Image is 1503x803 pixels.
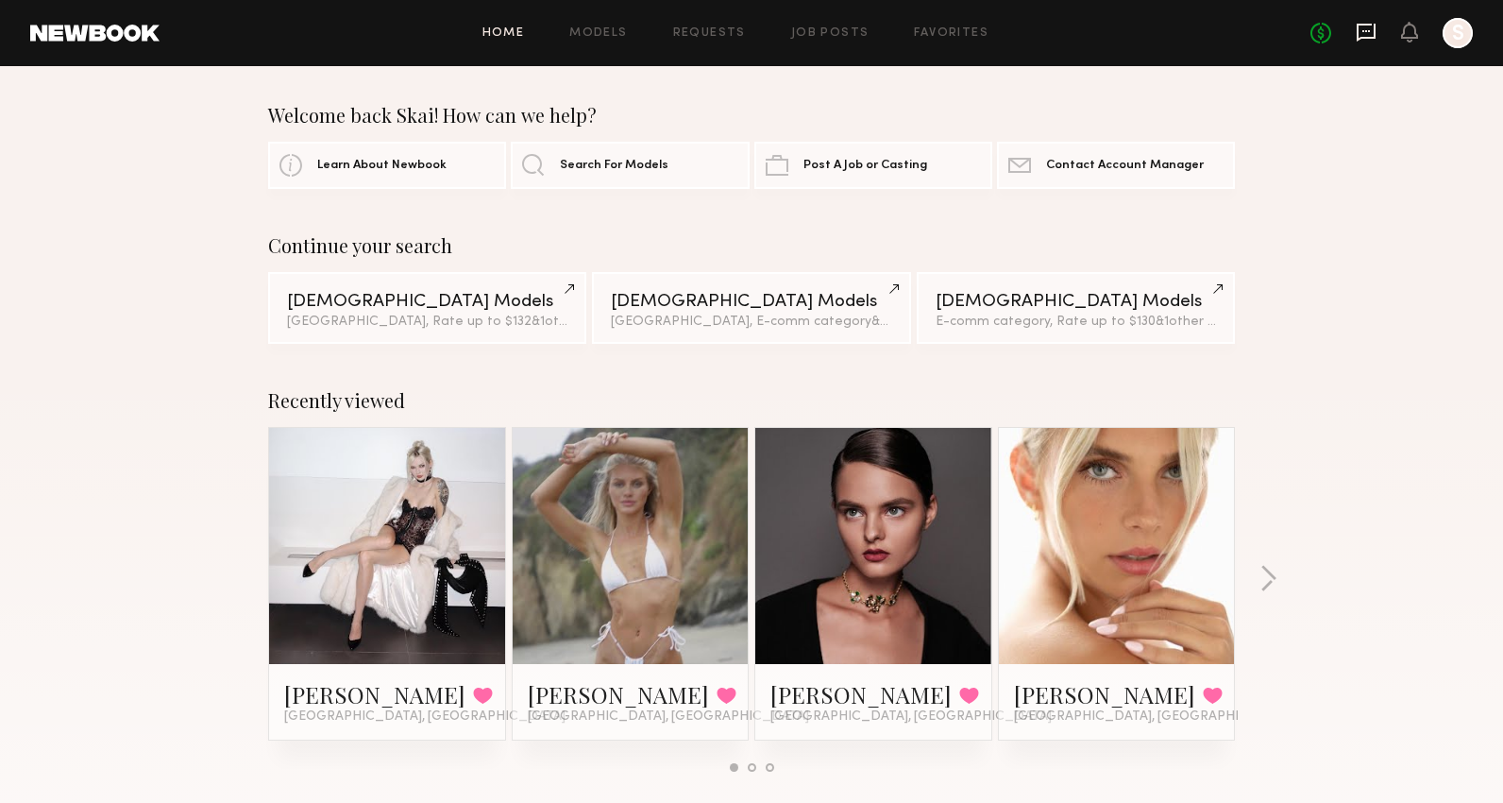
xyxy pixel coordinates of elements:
a: [PERSON_NAME] [528,679,709,709]
span: Search For Models [560,160,668,172]
a: Favorites [914,27,988,40]
span: Contact Account Manager [1046,160,1204,172]
a: [PERSON_NAME] [284,679,465,709]
a: Post A Job or Casting [754,142,992,189]
span: Post A Job or Casting [803,160,927,172]
span: & 2 other filter s [871,316,962,328]
span: [GEOGRAPHIC_DATA], [GEOGRAPHIC_DATA] [528,709,809,725]
a: Contact Account Manager [997,142,1235,189]
a: Learn About Newbook [268,142,506,189]
a: [DEMOGRAPHIC_DATA] ModelsE-comm category, Rate up to $130&1other filter [917,272,1235,344]
span: & 1 other filter [532,316,613,328]
div: [DEMOGRAPHIC_DATA] Models [287,293,567,311]
span: [GEOGRAPHIC_DATA], [GEOGRAPHIC_DATA] [1014,709,1295,725]
a: [DEMOGRAPHIC_DATA] Models[GEOGRAPHIC_DATA], Rate up to $132&1other filter [268,272,586,344]
div: Welcome back Skai! How can we help? [268,104,1235,127]
a: [PERSON_NAME] [770,679,952,709]
a: Models [569,27,627,40]
a: Requests [673,27,746,40]
div: Recently viewed [268,389,1235,412]
span: & 1 other filter [1156,316,1237,328]
div: [DEMOGRAPHIC_DATA] Models [611,293,891,311]
a: Job Posts [791,27,870,40]
a: S [1443,18,1473,48]
div: [GEOGRAPHIC_DATA], Rate up to $132 [287,316,567,329]
a: Home [482,27,525,40]
a: [DEMOGRAPHIC_DATA] Models[GEOGRAPHIC_DATA], E-comm category&2other filters [592,272,910,344]
div: [DEMOGRAPHIC_DATA] Models [936,293,1216,311]
a: Search For Models [511,142,749,189]
a: [PERSON_NAME] [1014,679,1195,709]
div: [GEOGRAPHIC_DATA], E-comm category [611,316,891,329]
span: [GEOGRAPHIC_DATA], [GEOGRAPHIC_DATA] [284,709,566,725]
span: [GEOGRAPHIC_DATA], [GEOGRAPHIC_DATA] [770,709,1052,725]
span: Learn About Newbook [317,160,447,172]
div: Continue your search [268,234,1235,257]
div: E-comm category, Rate up to $130 [936,316,1216,329]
